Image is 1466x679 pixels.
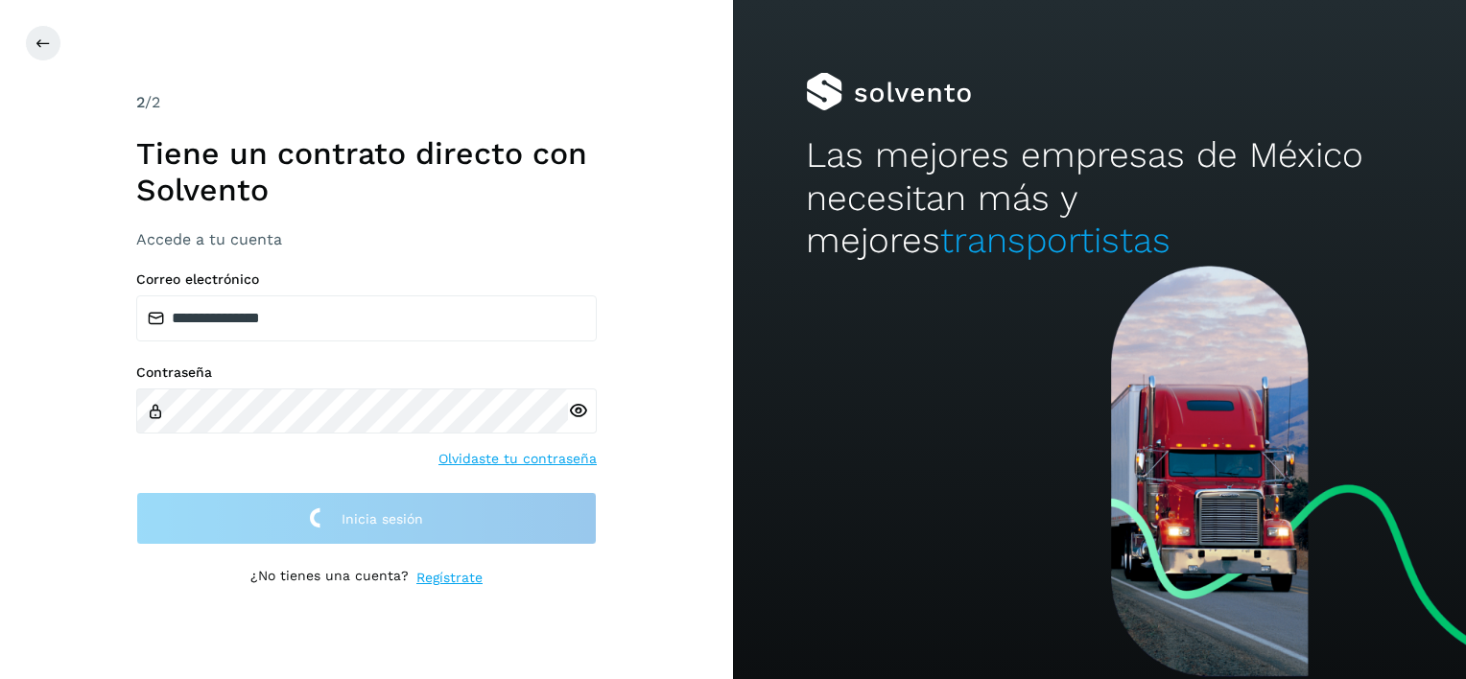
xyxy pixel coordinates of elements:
h3: Accede a tu cuenta [136,230,597,248]
div: /2 [136,91,597,114]
label: Correo electrónico [136,271,597,288]
span: Inicia sesión [342,512,423,526]
h2: Las mejores empresas de México necesitan más y mejores [806,134,1392,262]
span: 2 [136,93,145,111]
span: transportistas [940,220,1170,261]
a: Olvidaste tu contraseña [438,449,597,469]
a: Regístrate [416,568,483,588]
label: Contraseña [136,364,597,381]
p: ¿No tienes una cuenta? [250,568,409,588]
button: Inicia sesión [136,492,597,545]
h1: Tiene un contrato directo con Solvento [136,135,597,209]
